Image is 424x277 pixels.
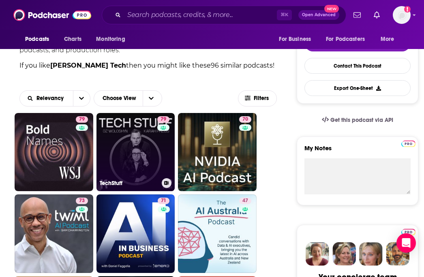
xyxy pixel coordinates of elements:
span: ⌘ K [277,10,292,20]
button: Filters [238,90,277,107]
button: open menu [375,32,405,47]
svg: Add a profile image [404,6,411,13]
span: Monitoring [96,34,125,45]
a: Pro website [401,228,415,235]
img: Jon Profile [386,242,409,266]
h2: Choose List sort [19,90,90,107]
img: Podchaser Pro [401,141,415,147]
a: 73 [15,194,93,273]
img: Barbara Profile [332,242,356,266]
label: My Notes [304,144,411,158]
span: 73 [79,197,85,205]
img: Podchaser Pro [401,229,415,235]
span: 71 [161,197,166,205]
span: Choose View [96,92,143,105]
input: Search podcasts, credits, & more... [124,9,277,21]
a: 70 [239,116,251,123]
span: 47 [242,197,248,205]
img: Jules Profile [359,242,383,266]
a: Show notifications dropdown [350,8,364,22]
a: 79 [76,116,88,123]
a: 79 [15,113,93,192]
span: 70 [242,115,248,124]
button: Choose View [94,90,162,107]
button: open menu [273,32,321,47]
img: Podchaser - Follow, Share and Rate Podcasts [13,7,91,23]
button: Show profile menu [393,6,411,24]
button: open menu [90,32,135,47]
span: Charts [64,34,81,45]
a: 71 [96,194,175,273]
span: New [324,5,339,13]
h3: TechStuff [100,180,158,187]
a: 47 [239,198,251,204]
span: 79 [79,115,85,124]
a: 47 [178,194,257,273]
button: open menu [19,32,60,47]
span: Filters [254,96,270,101]
span: Open Advanced [302,13,336,17]
span: Logged in as gabriellaippaso [393,6,411,24]
a: 79TechStuff [96,113,175,192]
span: More [381,34,394,45]
a: Charts [59,32,86,47]
button: open menu [20,96,73,101]
a: Get this podcast via API [315,110,400,130]
a: Contact This Podcast [304,58,411,74]
button: Open AdvancedNew [298,10,339,20]
span: Podcasts [25,34,49,45]
a: Show notifications dropdown [370,8,383,22]
div: Open Intercom Messenger [396,233,416,253]
div: Search podcasts, credits, & more... [102,6,346,24]
img: User Profile [393,6,411,24]
button: Export One-Sheet [304,80,411,96]
strong: [PERSON_NAME] Tech [50,62,126,69]
button: open menu [321,32,377,47]
img: Sydney Profile [306,242,329,266]
span: 79 [161,115,166,124]
span: For Podcasters [326,34,365,45]
a: 73 [76,198,88,204]
span: Get this podcast via API [330,117,393,124]
p: If you like then you might like these 96 similar podcasts ! [19,60,277,71]
button: open menu [73,91,90,106]
a: 71 [158,198,169,204]
a: Pro website [401,139,415,147]
a: 79 [157,116,169,123]
span: Relevancy [36,96,66,101]
a: 70 [178,113,257,192]
span: For Business [279,34,311,45]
